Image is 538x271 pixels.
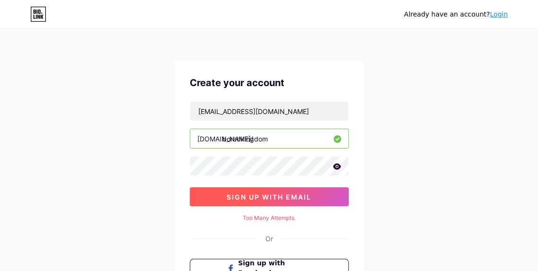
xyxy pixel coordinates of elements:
[190,102,348,121] input: Email
[190,129,348,148] input: username
[265,234,273,244] div: Or
[190,187,349,206] button: sign up with email
[227,193,311,201] span: sign up with email
[197,134,253,144] div: [DOMAIN_NAME]/
[490,10,508,18] a: Login
[190,214,349,222] div: Too Many Attempts.
[190,76,349,90] div: Create your account
[404,9,508,19] div: Already have an account?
